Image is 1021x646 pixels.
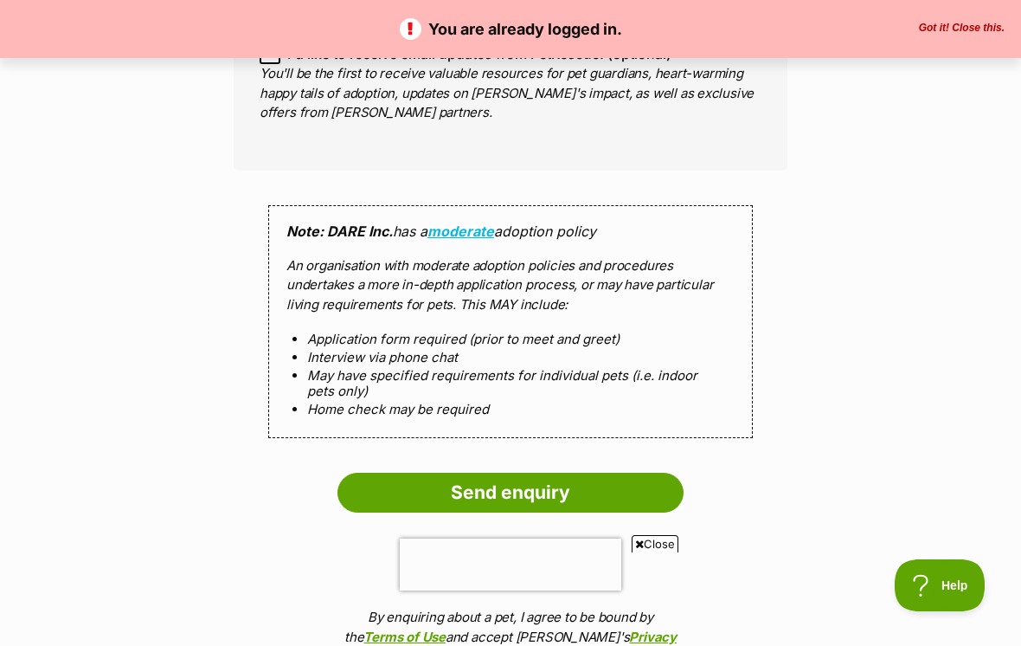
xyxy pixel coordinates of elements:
[91,559,930,637] iframe: Advertisement
[337,473,684,513] input: Send enquiry
[914,22,1010,36] button: Close the banner
[400,539,621,591] iframe: reCAPTCHA
[427,223,494,240] a: moderate
[307,350,714,365] li: Interview via phone chat
[286,256,735,315] p: An organisation with moderate adoption policies and procedures undertakes a more in-depth applica...
[632,535,678,552] span: Close
[307,402,714,417] li: Home check may be required
[307,332,714,346] li: Application form required (prior to meet and greet)
[260,64,761,123] p: You'll be the first to receive valuable resources for pet guardians, heart-warming happy tails of...
[895,559,986,611] iframe: Help Scout Beacon - Open
[307,368,714,398] li: May have specified requirements for individual pets (i.e. indoor pets only)
[17,17,1004,41] p: You are already logged in.
[286,223,393,240] strong: Note: DARE Inc.
[268,205,753,438] div: has a adoption policy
